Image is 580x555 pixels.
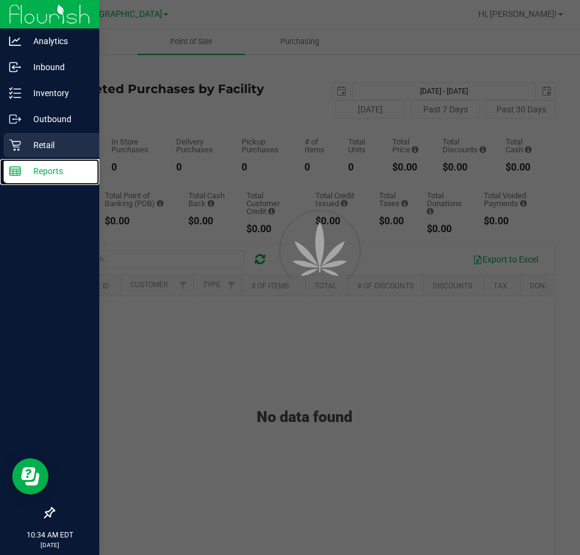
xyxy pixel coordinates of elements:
[5,540,94,550] p: [DATE]
[9,35,21,47] inline-svg: Analytics
[21,60,94,74] p: Inbound
[5,530,94,540] p: 10:34 AM EDT
[9,87,21,99] inline-svg: Inventory
[9,113,21,125] inline-svg: Outbound
[21,138,94,152] p: Retail
[21,164,94,178] p: Reports
[9,165,21,177] inline-svg: Reports
[21,86,94,100] p: Inventory
[21,34,94,48] p: Analytics
[9,61,21,73] inline-svg: Inbound
[21,112,94,126] p: Outbound
[12,458,48,495] iframe: Resource center
[9,139,21,151] inline-svg: Retail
